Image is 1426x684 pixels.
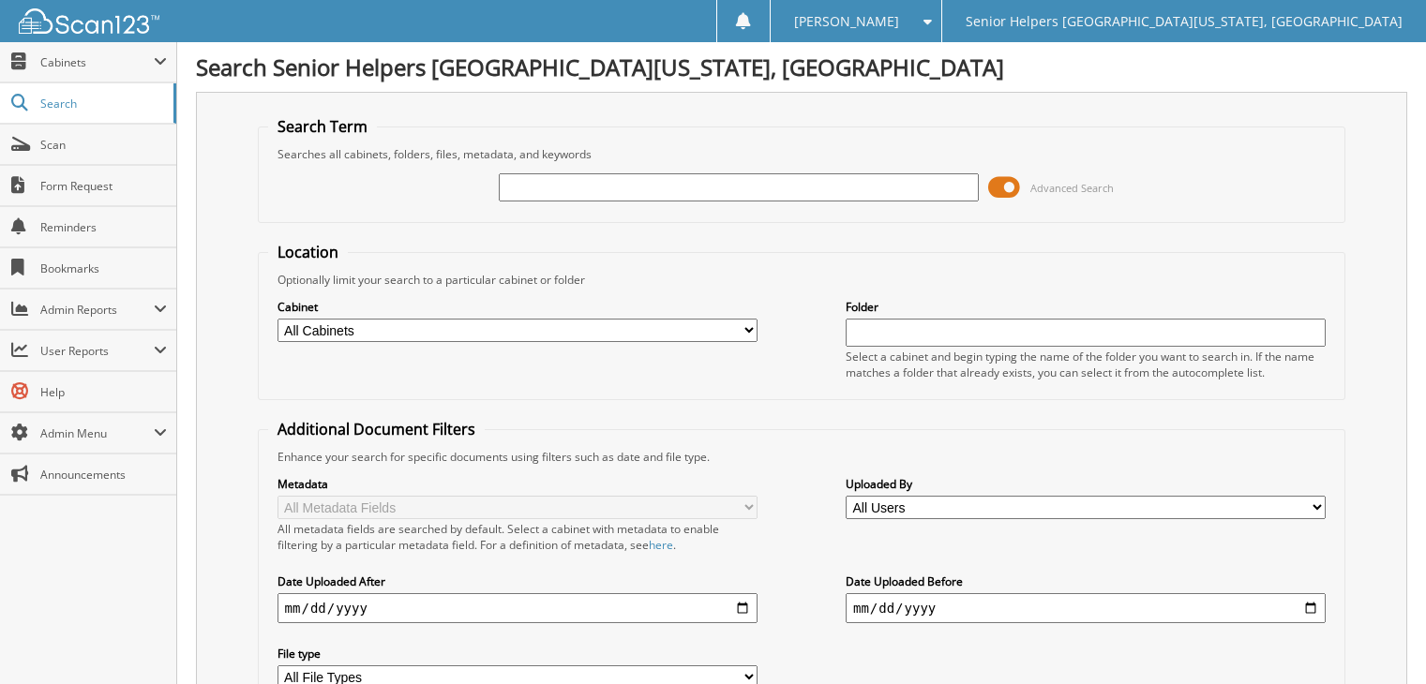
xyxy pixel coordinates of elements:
input: start [278,593,758,623]
h1: Search Senior Helpers [GEOGRAPHIC_DATA][US_STATE], [GEOGRAPHIC_DATA] [196,52,1407,82]
legend: Location [268,242,348,262]
label: Date Uploaded After [278,573,758,589]
span: Scan [40,137,167,153]
label: Metadata [278,476,758,492]
label: Cabinet [278,299,758,315]
span: Admin Menu [40,425,154,441]
label: Uploaded By [846,476,1326,492]
div: Optionally limit your search to a particular cabinet or folder [268,272,1336,288]
span: Announcements [40,467,167,483]
div: Enhance your search for specific documents using filters such as date and file type. [268,449,1336,465]
label: Folder [846,299,1326,315]
div: Searches all cabinets, folders, files, metadata, and keywords [268,146,1336,162]
div: Select a cabinet and begin typing the name of the folder you want to search in. If the name match... [846,349,1326,380]
span: User Reports [40,343,154,359]
a: here [649,537,673,553]
span: Senior Helpers [GEOGRAPHIC_DATA][US_STATE], [GEOGRAPHIC_DATA] [966,16,1403,27]
iframe: Chat Widget [1332,594,1426,684]
label: File type [278,646,758,662]
legend: Additional Document Filters [268,419,485,439]
label: Date Uploaded Before [846,573,1326,589]
span: Cabinets [40,54,154,70]
span: Search [40,96,164,112]
span: Advanced Search [1030,181,1114,195]
div: All metadata fields are searched by default. Select a cabinet with metadata to enable filtering b... [278,521,758,553]
span: Form Request [40,178,167,194]
span: Admin Reports [40,302,154,318]
span: Reminders [40,219,167,235]
img: scan123-logo-white.svg [19,8,159,34]
legend: Search Term [268,116,377,137]
span: [PERSON_NAME] [794,16,899,27]
input: end [846,593,1326,623]
span: Bookmarks [40,260,167,276]
span: Help [40,384,167,400]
